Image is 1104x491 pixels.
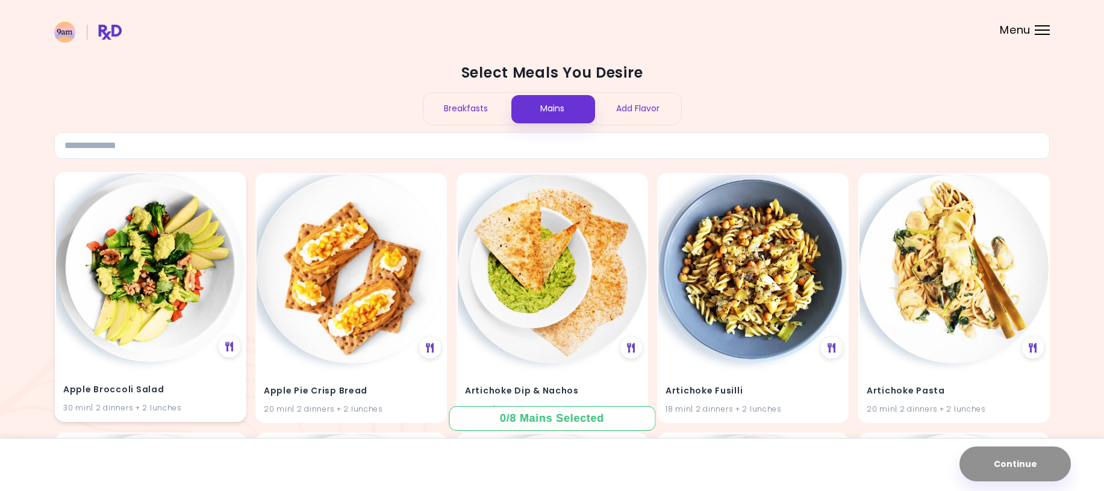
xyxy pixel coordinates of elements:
div: See Meal Plan [821,336,843,358]
h4: Artichoke Pasta [867,381,1041,401]
h4: Artichoke Fusilli [666,381,840,401]
h4: Apple Pie Crisp Bread [264,381,438,401]
div: See Meal Plan [620,336,641,358]
div: Breakfasts [423,93,510,125]
div: 20 min | 2 dinners + 2 lunches [867,403,1041,415]
div: 30 min | 2 dinners + 2 lunches [63,402,238,413]
div: See Meal Plan [1021,336,1043,358]
h4: Artichoke Dip & Nachos [465,381,640,401]
div: 18 min | 2 dinners + 2 lunches [666,403,840,415]
span: Menu [1000,25,1031,36]
h2: Select Meals You Desire [54,63,1050,82]
button: Continue [959,446,1071,481]
img: RxDiet [54,22,122,43]
div: 20 min | 2 dinners + 2 lunches [264,403,438,415]
div: 0 / 8 Mains Selected [491,411,613,426]
div: Add Flavor [595,93,681,125]
div: 20 min | 2 dinners + 2 lunches [465,403,640,415]
div: See Meal Plan [218,335,240,357]
h4: Apple Broccoli Salad [63,380,238,400]
div: Mains [509,93,595,125]
div: See Meal Plan [419,336,441,358]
